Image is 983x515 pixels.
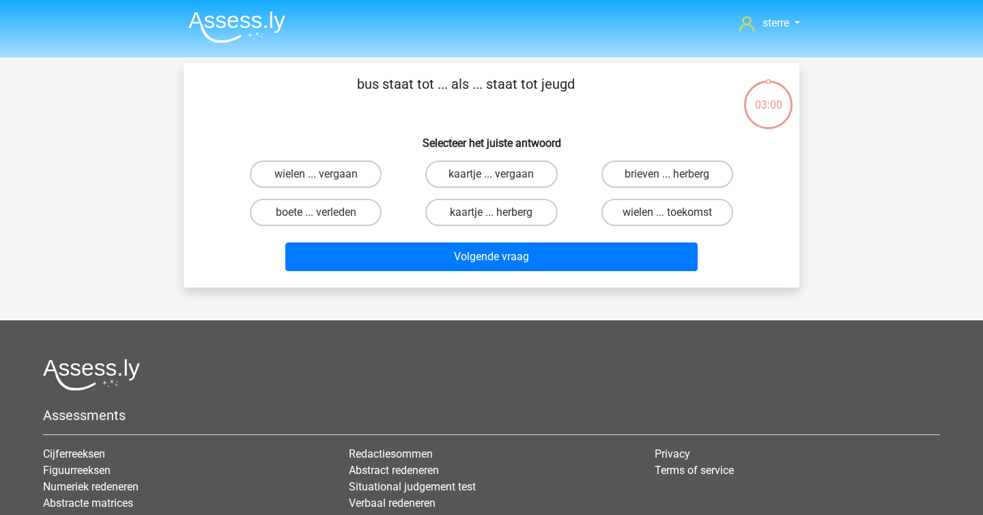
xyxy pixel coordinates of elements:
[601,161,733,188] label: brieven ... herberg
[734,15,806,31] a: sterre
[250,161,382,188] label: wielen ... vergaan
[43,407,940,423] h5: Assessments
[349,480,476,493] a: Situational judgement test
[601,199,733,226] label: wielen ... toekomst
[188,11,285,43] img: Assessly
[43,497,133,510] a: Abstracte matrices
[205,126,778,150] h6: Selecteer het juiste antwoord
[43,447,105,460] a: Cijferreeksen
[763,16,789,29] span: sterre
[743,79,794,113] div: 03:00
[349,464,439,477] a: Abstract redeneren
[43,480,139,493] a: Numeriek redeneren
[349,497,436,510] a: Verbaal redeneren
[655,447,690,460] a: Privacy
[43,359,140,391] img: Assessly logo
[655,464,734,477] a: Terms of service
[43,464,111,477] a: Figuurreeksen
[285,242,698,271] button: Volgende vraag
[349,447,433,460] a: Redactiesommen
[205,74,726,115] p: bus staat tot ... als ... staat tot jeugd
[425,199,557,226] label: kaartje ... herberg
[425,161,557,188] label: kaartje ... vergaan
[250,199,382,226] label: boete ... verleden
